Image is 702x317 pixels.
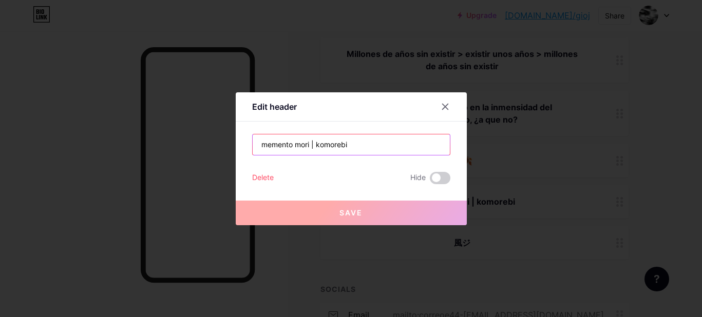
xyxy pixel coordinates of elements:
span: Save [339,208,363,217]
div: Edit header [252,101,297,113]
div: Delete [252,172,274,184]
span: Hide [410,172,426,184]
button: Save [236,201,467,225]
input: Title [253,134,450,155]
